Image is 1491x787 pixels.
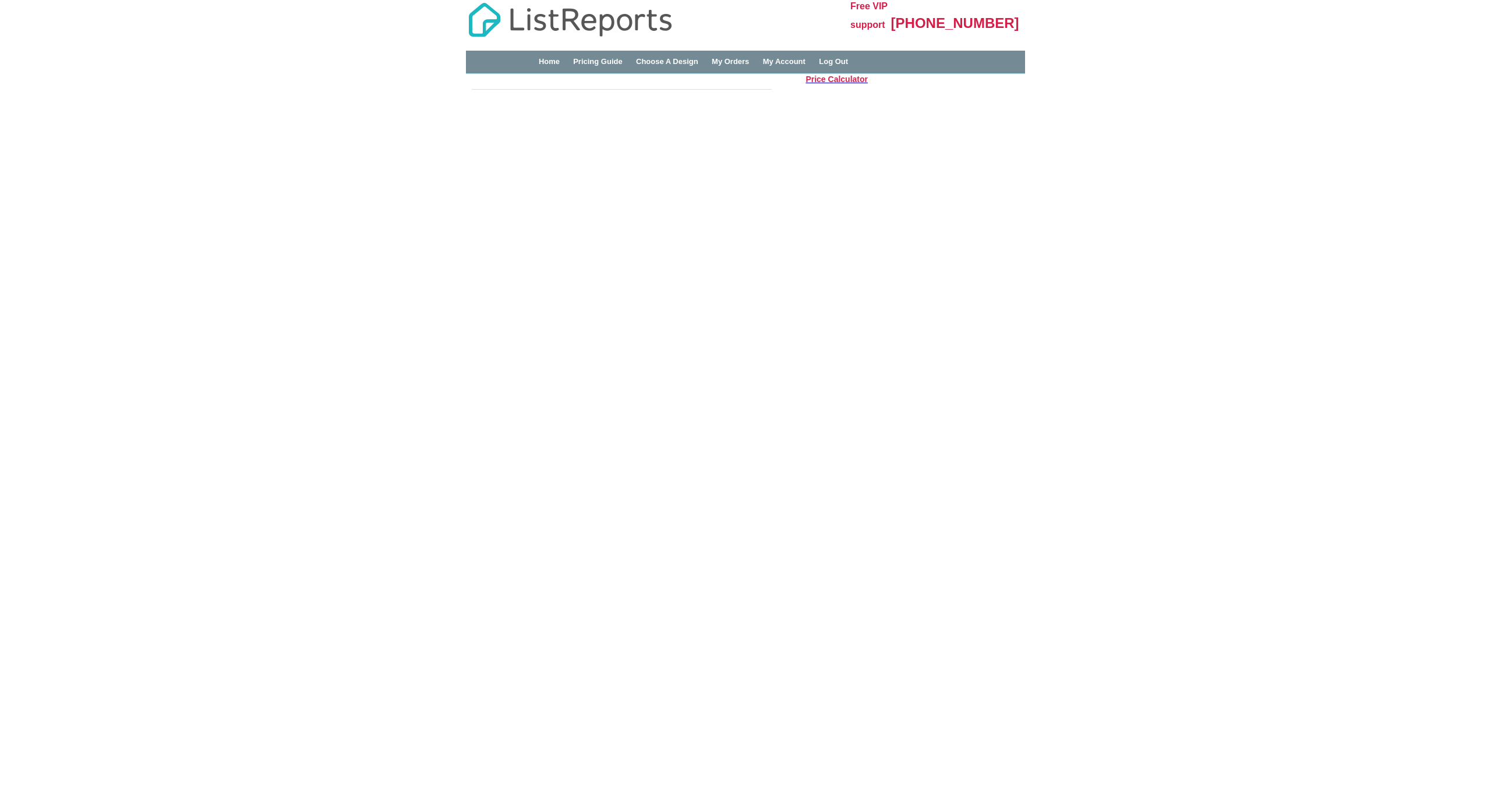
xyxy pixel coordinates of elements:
[712,57,749,66] a: My Orders
[850,1,888,30] span: Free VIP support
[819,57,848,66] a: Log Out
[636,57,698,66] a: Choose A Design
[805,74,868,84] a: Price Calculator
[891,15,1019,31] span: [PHONE_NUMBER]
[763,57,805,66] a: My Account
[539,57,560,66] a: Home
[573,57,623,66] a: Pricing Guide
